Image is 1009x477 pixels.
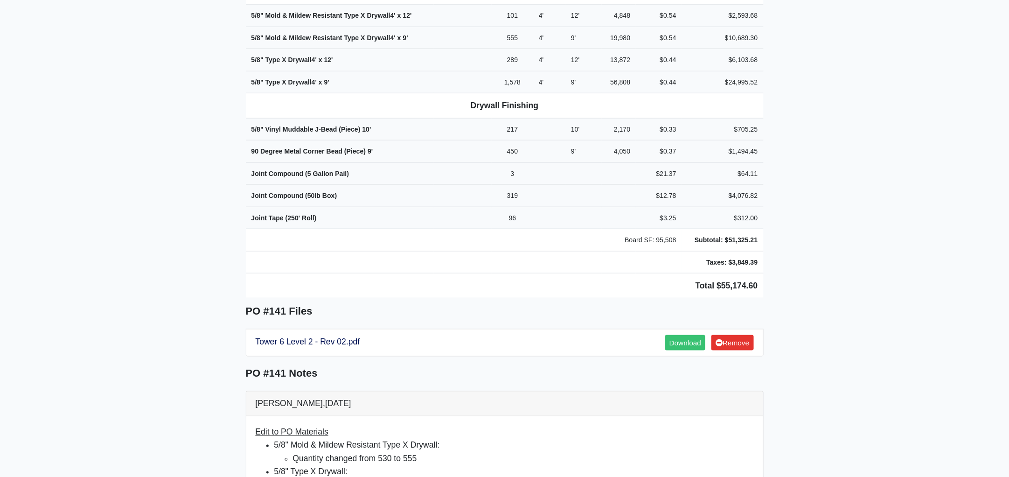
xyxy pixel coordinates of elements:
[539,12,544,19] span: 4'
[682,71,764,93] td: $24,995.52
[492,27,533,49] td: 555
[636,162,682,185] td: $21.37
[602,27,636,49] td: 19,980
[403,12,412,19] span: 12'
[492,118,533,140] td: 217
[602,118,636,140] td: 2,170
[251,147,373,155] strong: 90 Degree Metal Corner Bead (Piece)
[636,118,682,140] td: $0.33
[390,34,396,42] span: 4'
[390,12,396,19] span: 4'
[319,56,322,63] span: x
[602,5,636,27] td: 4,848
[325,399,351,408] span: [DATE]
[492,162,533,185] td: 3
[251,214,317,222] strong: Joint Tape (250' Roll)
[602,49,636,71] td: 13,872
[682,251,764,274] td: Taxes: $3,849.39
[256,337,360,346] a: Tower 6 Level 2 - Rev 02.pdf
[251,192,337,199] strong: Joint Compound (50lb Box)
[251,126,371,133] strong: 5/8" Vinyl Muddable J-Bead (Piece)
[492,207,533,229] td: 96
[251,34,408,42] strong: 5/8" Mold & Mildew Resistant Type X Drywall
[636,49,682,71] td: $0.44
[682,27,764,49] td: $10,689.30
[636,27,682,49] td: $0.54
[571,34,576,42] span: 9'
[324,56,333,63] span: 12'
[636,207,682,229] td: $3.25
[256,428,328,437] span: Edit to PO Materials
[682,162,764,185] td: $64.11
[251,78,329,86] strong: 5/8" Type X Drywall
[246,305,764,317] h5: PO #141 Files
[492,71,533,93] td: 1,578
[602,140,636,163] td: 4,050
[711,335,753,351] a: Remove
[571,12,579,19] span: 12'
[571,56,579,63] span: 12'
[625,236,676,244] span: Board SF: 95,508
[246,392,763,416] div: [PERSON_NAME],
[682,118,764,140] td: $705.25
[539,78,544,86] span: 4'
[602,71,636,93] td: 56,808
[492,49,533,71] td: 289
[636,140,682,163] td: $0.37
[274,439,754,465] li: 5/8" Mold & Mildew Resistant Type X Drywall:
[682,207,764,229] td: $312.00
[471,101,539,110] b: Drywall Finishing
[682,185,764,207] td: $4,076.82
[293,452,754,465] li: Quantity changed from 530 to 555
[492,140,533,163] td: 450
[571,126,579,133] span: 10'
[251,12,412,19] strong: 5/8" Mold & Mildew Resistant Type X Drywall
[246,368,764,380] h5: PO #141 Notes
[246,274,764,298] td: Total $55,174.60
[319,78,322,86] span: x
[682,140,764,163] td: $1,494.45
[397,12,401,19] span: x
[312,56,317,63] span: 4'
[636,185,682,207] td: $12.78
[251,56,333,63] strong: 5/8" Type X Drywall
[571,147,576,155] span: 9'
[682,5,764,27] td: $2,593.68
[251,170,349,177] strong: Joint Compound (5 Gallon Pail)
[492,5,533,27] td: 101
[682,49,764,71] td: $6,103.68
[636,71,682,93] td: $0.44
[324,78,329,86] span: 9'
[636,5,682,27] td: $0.54
[682,229,764,252] td: Subtotal: $51,325.21
[312,78,317,86] span: 4'
[368,147,373,155] span: 9'
[539,34,544,42] span: 4'
[539,56,544,63] span: 4'
[397,34,401,42] span: x
[665,335,705,351] a: Download
[403,34,408,42] span: 9'
[571,78,576,86] span: 9'
[362,126,371,133] span: 10'
[492,185,533,207] td: 319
